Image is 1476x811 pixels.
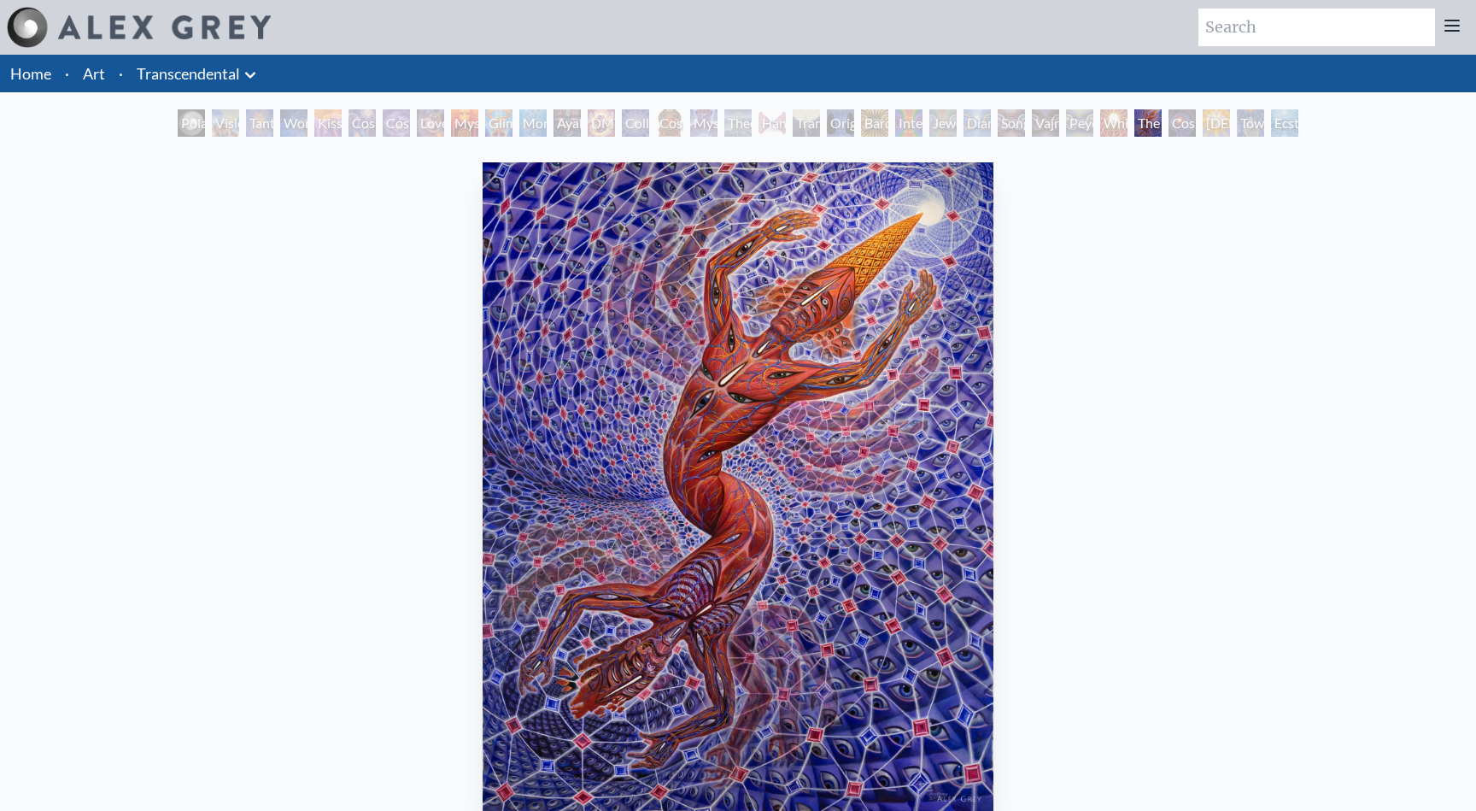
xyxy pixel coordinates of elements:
div: Bardo Being [861,109,888,137]
div: Cosmic [DEMOGRAPHIC_DATA] [656,109,683,137]
div: Hands that See [758,109,786,137]
img: The-Great-Turn-2021-Alex-Grey-watermarked.jpg [483,162,994,811]
div: Cosmic Creativity [348,109,376,137]
div: Vajra Being [1032,109,1059,137]
div: Jewel Being [929,109,957,137]
div: Mysteriosa 2 [451,109,478,137]
div: Mystic Eye [690,109,717,137]
div: Ayahuasca Visitation [553,109,581,137]
div: Original Face [827,109,854,137]
a: Art [83,62,105,85]
li: · [112,55,130,92]
div: The Great Turn [1134,109,1162,137]
div: White Light [1100,109,1127,137]
div: Transfiguration [793,109,820,137]
div: Tantra [246,109,273,137]
div: Monochord [519,109,547,137]
div: Song of Vajra Being [998,109,1025,137]
div: [DEMOGRAPHIC_DATA] [1203,109,1230,137]
div: Cosmic Artist [383,109,410,137]
div: Peyote Being [1066,109,1093,137]
a: Home [10,64,51,83]
div: Interbeing [895,109,922,137]
div: Kiss of the [MEDICAL_DATA] [314,109,342,137]
div: Cosmic Consciousness [1168,109,1196,137]
div: Polar Unity Spiral [178,109,205,137]
div: Wonder [280,109,307,137]
div: Glimpsing the Empyrean [485,109,512,137]
li: · [58,55,76,92]
input: Search [1198,9,1435,46]
a: Transcendental [137,62,240,85]
div: Toward the One [1237,109,1264,137]
div: Collective Vision [622,109,649,137]
div: Theologue [724,109,752,137]
div: Ecstasy [1271,109,1298,137]
div: Diamond Being [963,109,991,137]
div: Love is a Cosmic Force [417,109,444,137]
div: Visionary Origin of Language [212,109,239,137]
div: DMT - The Spirit Molecule [588,109,615,137]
